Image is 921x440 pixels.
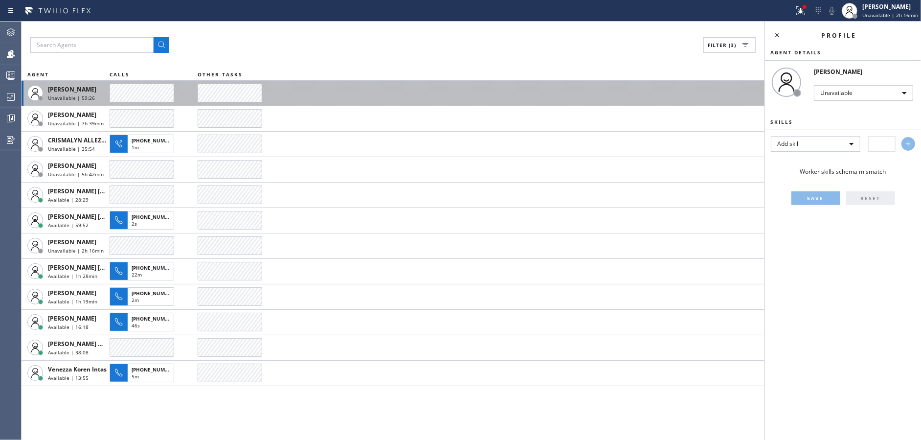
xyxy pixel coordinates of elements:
[110,259,177,283] button: [PHONE_NUMBER]22m
[198,71,243,78] span: OTHER TASKS
[48,171,104,178] span: Unavailable | 5h 42min
[110,132,177,156] button: [PHONE_NUMBER]1m
[822,31,857,40] span: Profile
[48,340,122,348] span: [PERSON_NAME] Guingos
[825,4,839,18] button: Mute
[48,273,97,279] span: Available | 1h 28min
[48,94,95,101] span: Unavailable | 59:26
[48,222,89,229] span: Available | 59:52
[48,349,89,356] span: Available | 38:08
[48,145,95,152] span: Unavailable | 35:54
[27,71,49,78] span: AGENT
[48,238,96,246] span: [PERSON_NAME]
[132,213,176,220] span: [PHONE_NUMBER]
[48,365,107,373] span: Venezza Koren Intas
[814,85,913,101] div: Unavailable
[132,322,140,329] span: 46s
[808,195,824,202] span: SAVE
[48,298,97,305] span: Available | 1h 19min
[48,314,96,323] span: [PERSON_NAME]
[110,208,177,232] button: [PHONE_NUMBER]2s
[30,37,154,53] input: Search Agents
[860,195,880,202] span: RESET
[48,162,96,170] span: [PERSON_NAME]
[48,263,163,272] span: [PERSON_NAME] [PERSON_NAME] Dahil
[48,85,96,93] span: [PERSON_NAME]
[132,373,139,380] span: 5m
[48,111,96,119] span: [PERSON_NAME]
[814,68,921,76] div: [PERSON_NAME]
[48,187,146,195] span: [PERSON_NAME] [PERSON_NAME]
[708,42,736,48] span: Filter (3)
[48,120,104,127] span: Unavailable | 7h 39min
[862,12,918,19] span: Unavailable | 2h 16min
[132,264,176,271] span: [PHONE_NUMBER]
[868,136,896,152] input: -
[791,191,840,205] button: SAVE
[800,167,886,176] span: Worker skills schema mismatch
[110,71,130,78] span: CALLS
[777,139,800,148] span: Add skill
[132,144,139,151] span: 1m
[132,137,176,144] span: [PHONE_NUMBER]
[48,324,89,330] span: Available | 16:18
[132,366,176,373] span: [PHONE_NUMBER]
[771,136,860,152] div: Add skill
[110,284,177,309] button: [PHONE_NUMBER]2m
[48,374,89,381] span: Available | 13:55
[132,271,142,278] span: 22m
[48,247,104,254] span: Unavailable | 2h 16min
[846,191,895,205] button: RESET
[132,290,176,297] span: [PHONE_NUMBER]
[48,289,96,297] span: [PERSON_NAME]
[770,49,821,56] span: Agent Details
[110,310,177,334] button: [PHONE_NUMBER]46s
[110,361,177,385] button: [PHONE_NUMBER]5m
[703,37,756,53] button: Filter (3)
[132,315,176,322] span: [PHONE_NUMBER]
[862,2,918,11] div: [PERSON_NAME]
[48,212,146,221] span: [PERSON_NAME] [PERSON_NAME]
[132,297,139,303] span: 2m
[770,118,793,125] span: Skills
[48,136,109,144] span: CRISMALYN ALLEZER
[48,196,89,203] span: Available | 28:29
[132,220,137,227] span: 2s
